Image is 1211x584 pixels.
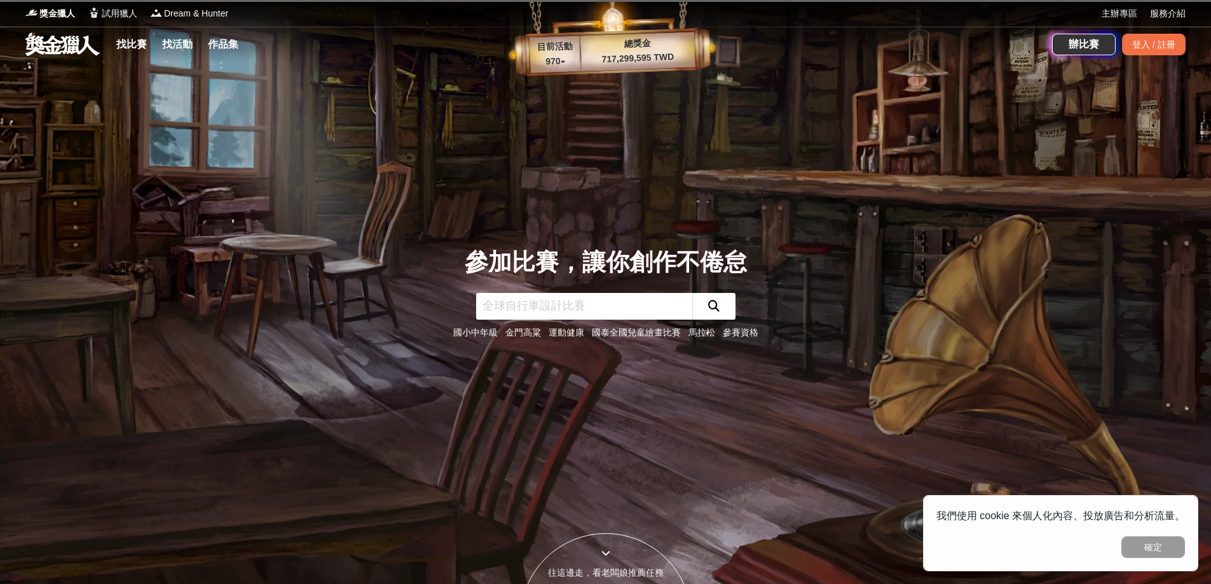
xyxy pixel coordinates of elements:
[88,6,100,19] img: Logo
[39,7,75,20] span: 獎金獵人
[505,327,541,337] a: 金門高粱
[1150,7,1186,20] a: 服務介紹
[580,35,695,52] p: 總獎金
[25,7,75,20] a: Logo獎金獵人
[1052,34,1116,55] a: 辦比賽
[164,7,228,20] span: Dream & Hunter
[88,7,137,20] a: Logo試用獵人
[1122,34,1186,55] div: 登入 / 註冊
[150,7,228,20] a: LogoDream & Hunter
[529,39,580,55] p: 目前活動
[453,327,498,337] a: 國小中年級
[723,327,758,337] a: 參賽資格
[25,6,38,19] img: Logo
[150,6,163,19] img: Logo
[1102,7,1137,20] a: 主辦專區
[688,327,715,337] a: 馬拉松
[476,293,692,320] input: 全球自行車設計比賽
[453,245,758,280] div: 參加比賽，讓你創作不倦怠
[530,54,581,69] p: 970 ▴
[203,36,243,53] a: 作品集
[111,36,152,53] a: 找比賽
[521,566,691,580] div: 往這邊走，看老闆娘推薦任務
[157,36,198,53] a: 找活動
[102,7,137,20] span: 試用獵人
[580,50,695,67] p: 717,299,595 TWD
[936,510,1185,521] span: 我們使用 cookie 來個人化內容、投放廣告和分析流量。
[592,327,681,337] a: 國泰全國兒童繪畫比賽
[549,327,584,337] a: 運動健康
[1121,536,1185,558] button: 確定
